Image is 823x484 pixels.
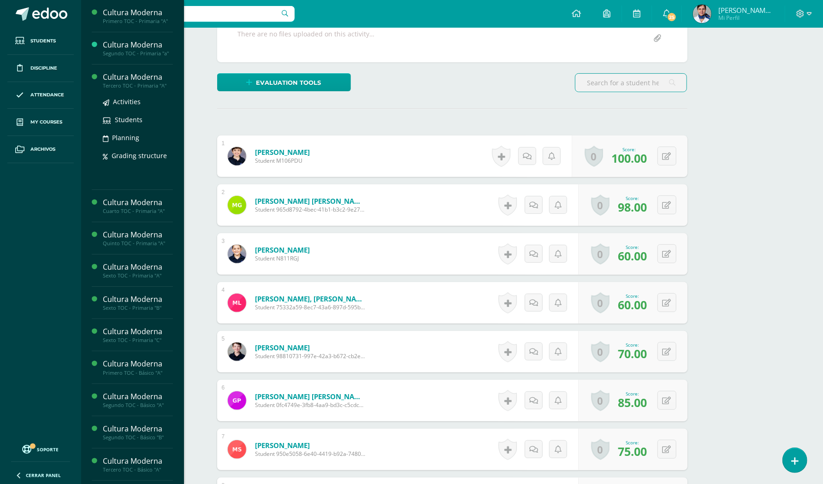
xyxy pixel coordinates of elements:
a: Evaluation tools [217,73,351,91]
div: Sexto TOC - Primaria "B" [103,305,173,311]
div: Quinto TOC - Primaria "A" [103,240,173,247]
div: Segundo TOC - Básico "B" [103,434,173,441]
span: Students [115,115,142,124]
input: Search a user… [87,6,295,22]
a: Cultura ModernaSexto TOC - Primaria "B" [103,294,173,311]
div: Score: [618,195,647,201]
span: Mi Perfil [718,14,774,22]
a: Students [103,114,173,125]
span: Grading structure [112,151,167,160]
div: Score: [618,244,647,250]
a: [PERSON_NAME] [PERSON_NAME] [255,392,366,401]
a: Planning [103,132,173,143]
span: Student 75332a59-8ec7-43a6-897d-595b4d93d104 [255,303,366,311]
img: b06747c98ce71b15e5251ec666fec34c.png [228,440,246,459]
span: Evaluation tools [256,74,321,91]
a: Discipline [7,55,74,82]
span: 25 [667,12,677,22]
span: Archivos [30,146,55,153]
input: Search for a student here… [575,74,687,92]
a: Cultura ModernaSexto TOC - Primaria "C" [103,326,173,343]
a: Soporte [11,443,70,455]
a: Attendance [7,82,74,109]
div: Score: [618,439,647,446]
span: Student 950e5058-6e40-4419-b92a-748008b7122b [255,450,366,458]
span: Student 965d8792-4bec-41b1-b3c2-9e2750c085d4 [255,206,366,213]
a: Cultura ModernaCuarto TOC - Primaria "A" [103,197,173,214]
a: [PERSON_NAME] [255,245,310,254]
span: Planning [112,133,139,142]
a: 0 [591,292,610,313]
img: bac88c38d35c1ebe1261187bb16e21cc.png [228,391,246,410]
a: Students [7,28,74,55]
span: Student 0fc4749e-3fb8-4aa9-bd3c-c5cdc88de2aa [255,401,366,409]
span: Student M106PDU [255,157,310,165]
div: Cultura Moderna [103,294,173,305]
a: 0 [591,390,610,411]
img: d38146d3f414785a6c83fddb8e3f3f1e.png [228,294,246,312]
span: Student 98810731-997e-42a3-b672-cb2eaa29495d [255,352,366,360]
a: Cultura ModernaSegundo TOC - Básico "A" [103,391,173,408]
span: Cerrar panel [26,472,61,478]
div: Segundo TOC - Primaria "a" [103,50,173,57]
div: Cultura Moderna [103,424,173,434]
span: 98.00 [618,199,647,215]
div: Score: [612,146,647,153]
div: Score: [618,390,647,397]
a: Cultura ModernaSegundo TOC - Primaria "a" [103,40,173,57]
a: [PERSON_NAME] [255,441,366,450]
img: 7a0a9fffbfc626b60b0d62174853b6d9.png [228,147,246,165]
div: Score: [618,293,647,299]
div: Cultura Moderna [103,326,173,337]
div: Cultura Moderna [103,40,173,50]
span: My courses [30,118,62,126]
a: 0 [591,439,610,460]
a: [PERSON_NAME] [255,343,366,352]
img: 3476682145f64221d68c673bf43d5281.png [228,342,246,361]
a: Cultura ModernaQuinto TOC - Primaria "A" [103,230,173,247]
a: Cultura ModernaTercero TOC - Básico "A" [103,456,173,473]
a: Cultura ModernaPrimero TOC - Primaria "A" [103,7,173,24]
div: Tercero TOC - Primaria "A" [103,83,173,89]
a: Cultura ModernaPrimero TOC - Básico "A" [103,359,173,376]
a: 0 [591,341,610,362]
div: Cultura Moderna [103,7,173,18]
span: Soporte [37,446,59,453]
div: Primero TOC - Primaria "A" [103,18,173,24]
a: Grading structure [103,150,173,161]
div: Score: [618,342,647,348]
a: [PERSON_NAME] [255,148,310,157]
a: My courses [7,109,74,136]
div: Sexto TOC - Primaria "A" [103,272,173,279]
a: Cultura ModernaSexto TOC - Primaria "A" [103,262,173,279]
div: Sexto TOC - Primaria "C" [103,337,173,343]
span: 70.00 [618,346,647,361]
span: 100.00 [612,150,647,166]
img: 1792bf0c86e4e08ac94418cc7cb908c7.png [693,5,711,23]
a: 0 [591,243,610,265]
span: 75.00 [618,443,647,459]
div: Cultura Moderna [103,197,173,208]
a: Cultura ModernaSegundo TOC - Básico "B" [103,424,173,441]
span: Students [30,37,56,45]
img: efd0b863089ab25d5d380710d0053e7c.png [228,245,246,263]
div: Cultura Moderna [103,72,173,83]
div: Cultura Moderna [103,230,173,240]
span: Attendance [30,91,64,99]
a: 0 [591,195,610,216]
span: [PERSON_NAME] [PERSON_NAME] [718,6,774,15]
span: Discipline [30,65,57,72]
span: 85.00 [618,395,647,410]
div: There are no files uploaded on this activity… [238,30,375,47]
div: Cultura Moderna [103,391,173,402]
img: ee2d5452dc8d3500d351fec32fd5cbad.png [228,196,246,214]
div: Segundo TOC - Básico "A" [103,402,173,408]
div: Primero TOC - Básico "A" [103,370,173,376]
span: 60.00 [618,248,647,264]
a: [PERSON_NAME], [PERSON_NAME] [255,294,366,303]
a: Archivos [7,136,74,163]
a: [PERSON_NAME] [PERSON_NAME] [255,196,366,206]
div: Cuarto TOC - Primaria "A" [103,208,173,214]
div: Cultura Moderna [103,456,173,466]
span: Activities [113,97,141,106]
